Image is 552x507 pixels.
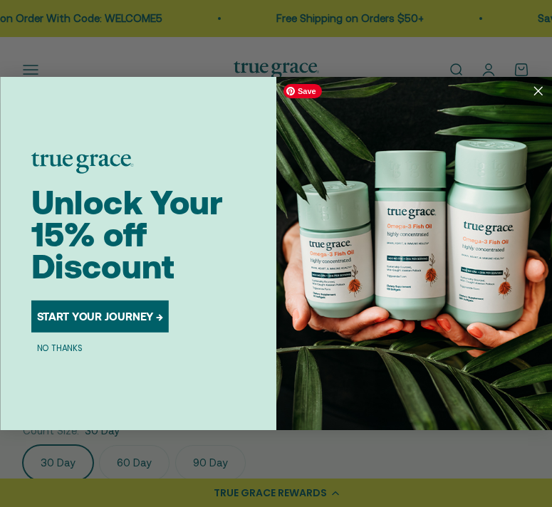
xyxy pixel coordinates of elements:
[31,184,222,286] span: Unlock Your 15% off Discount
[31,341,88,355] button: NO THANKS
[283,84,322,98] span: Save
[31,152,132,173] img: logo placeholder
[528,81,548,100] button: Close dialog
[31,300,168,333] button: START YOUR JOURNEY →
